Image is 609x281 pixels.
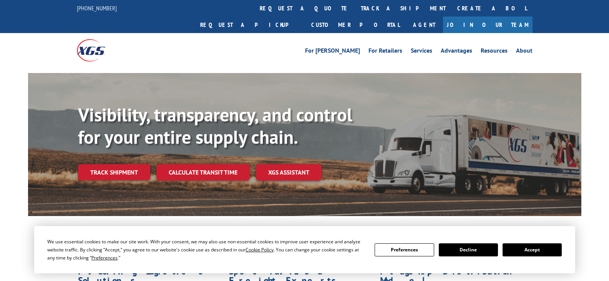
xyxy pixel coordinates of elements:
[91,254,118,261] span: Preferences
[34,226,575,273] div: Cookie Consent Prompt
[405,17,443,33] a: Agent
[47,238,365,262] div: We use essential cookies to make our site work. With your consent, we may also use non-essential ...
[516,48,533,56] a: About
[156,164,250,181] a: Calculate transit time
[481,48,508,56] a: Resources
[441,48,472,56] a: Advantages
[439,243,498,256] button: Decline
[194,17,305,33] a: Request a pickup
[443,17,533,33] a: Join Our Team
[256,164,322,181] a: XGS ASSISTANT
[246,246,274,253] span: Cookie Policy
[78,103,352,149] b: Visibility, transparency, and control for your entire supply chain.
[305,48,360,56] a: For [PERSON_NAME]
[368,48,402,56] a: For Retailers
[503,243,562,256] button: Accept
[375,243,434,256] button: Preferences
[305,17,405,33] a: Customer Portal
[77,4,117,12] a: [PHONE_NUMBER]
[411,48,432,56] a: Services
[78,164,150,180] a: Track shipment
